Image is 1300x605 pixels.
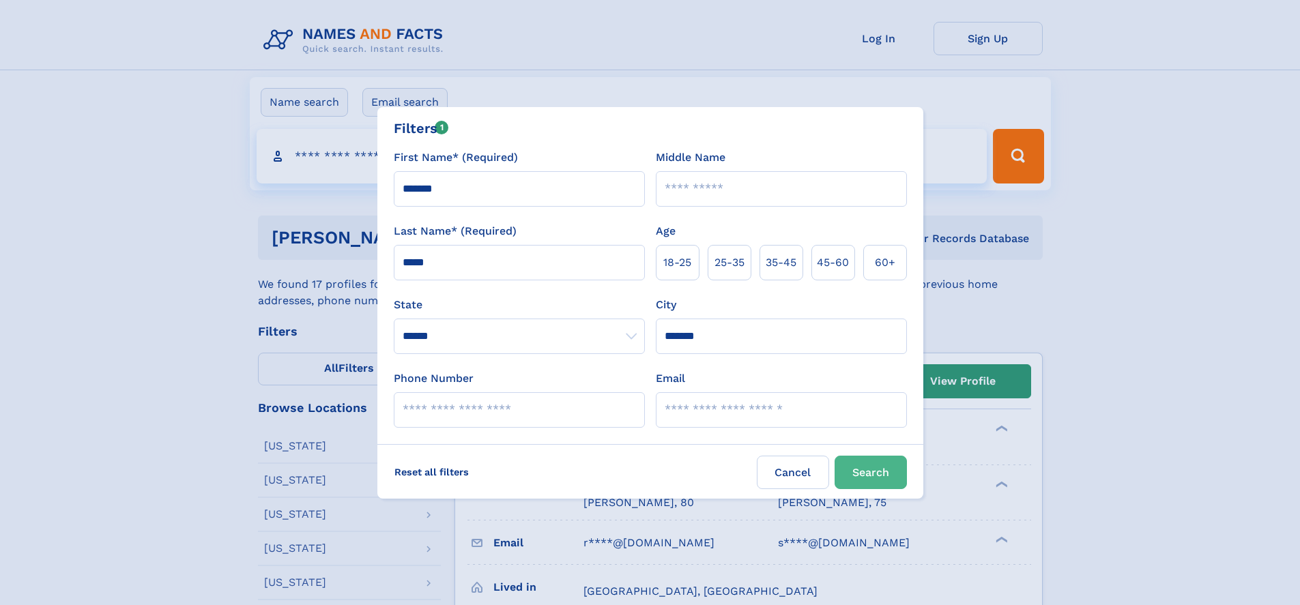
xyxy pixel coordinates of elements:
[875,254,895,271] span: 60+
[394,149,518,166] label: First Name* (Required)
[663,254,691,271] span: 18‑25
[394,118,449,138] div: Filters
[714,254,745,271] span: 25‑35
[757,456,829,489] label: Cancel
[835,456,907,489] button: Search
[656,223,676,239] label: Age
[394,223,517,239] label: Last Name* (Required)
[817,254,849,271] span: 45‑60
[386,456,478,488] label: Reset all filters
[394,297,645,313] label: State
[656,149,725,166] label: Middle Name
[766,254,796,271] span: 35‑45
[394,370,474,387] label: Phone Number
[656,370,685,387] label: Email
[656,297,676,313] label: City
